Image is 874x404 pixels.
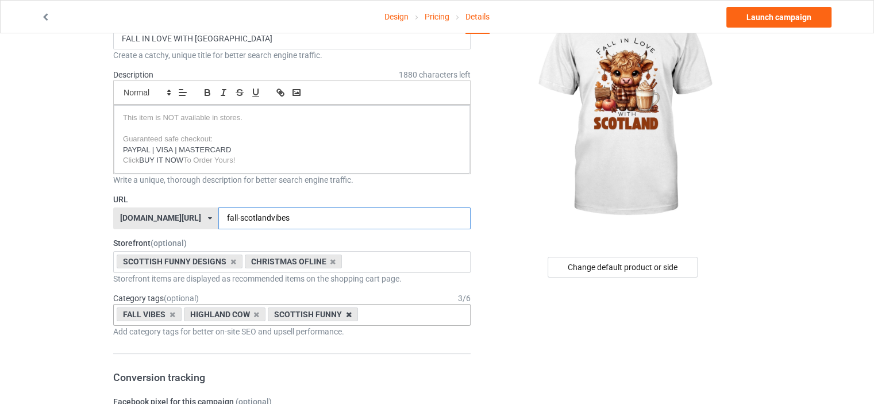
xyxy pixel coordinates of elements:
[117,307,182,321] div: FALL VIBES
[113,194,471,205] label: URL
[123,113,242,122] span: This item is NOT available in stores.
[245,255,342,268] div: CHRISTMAS OFLINE
[458,293,471,304] div: 3 / 6
[425,1,449,33] a: Pricing
[113,371,471,384] h3: Conversion tracking
[151,238,187,248] span: (optional)
[113,237,471,249] label: Storefront
[384,1,409,33] a: Design
[399,69,471,80] span: 1880 characters left
[123,156,139,164] span: Click
[113,293,199,304] label: Category tags
[123,145,461,156] p: PAYPAL | VISA | MASTERCARD
[113,70,153,79] label: Description
[113,174,471,186] div: Write a unique, thorough description for better search engine traffic.
[548,257,698,278] div: Change default product or side
[113,326,471,337] div: Add category tags for better on-site SEO and upsell performance.
[113,273,471,284] div: Storefront items are displayed as recommended items on the shopping cart page.
[120,214,201,222] div: [DOMAIN_NAME][URL]
[164,294,199,303] span: (optional)
[268,307,358,321] div: SCOTTISH FUNNY
[113,49,471,61] div: Create a catchy, unique title for better search engine traffic.
[123,134,213,143] span: Guaranteed safe checkout:
[184,307,266,321] div: HIGHLAND COW
[117,255,242,268] div: SCOTTISH FUNNY DESIGNS
[123,155,461,166] p: BUY IT NOW
[465,1,490,34] div: Details
[183,156,235,164] span: To Order Yours!
[726,7,831,28] a: Launch campaign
